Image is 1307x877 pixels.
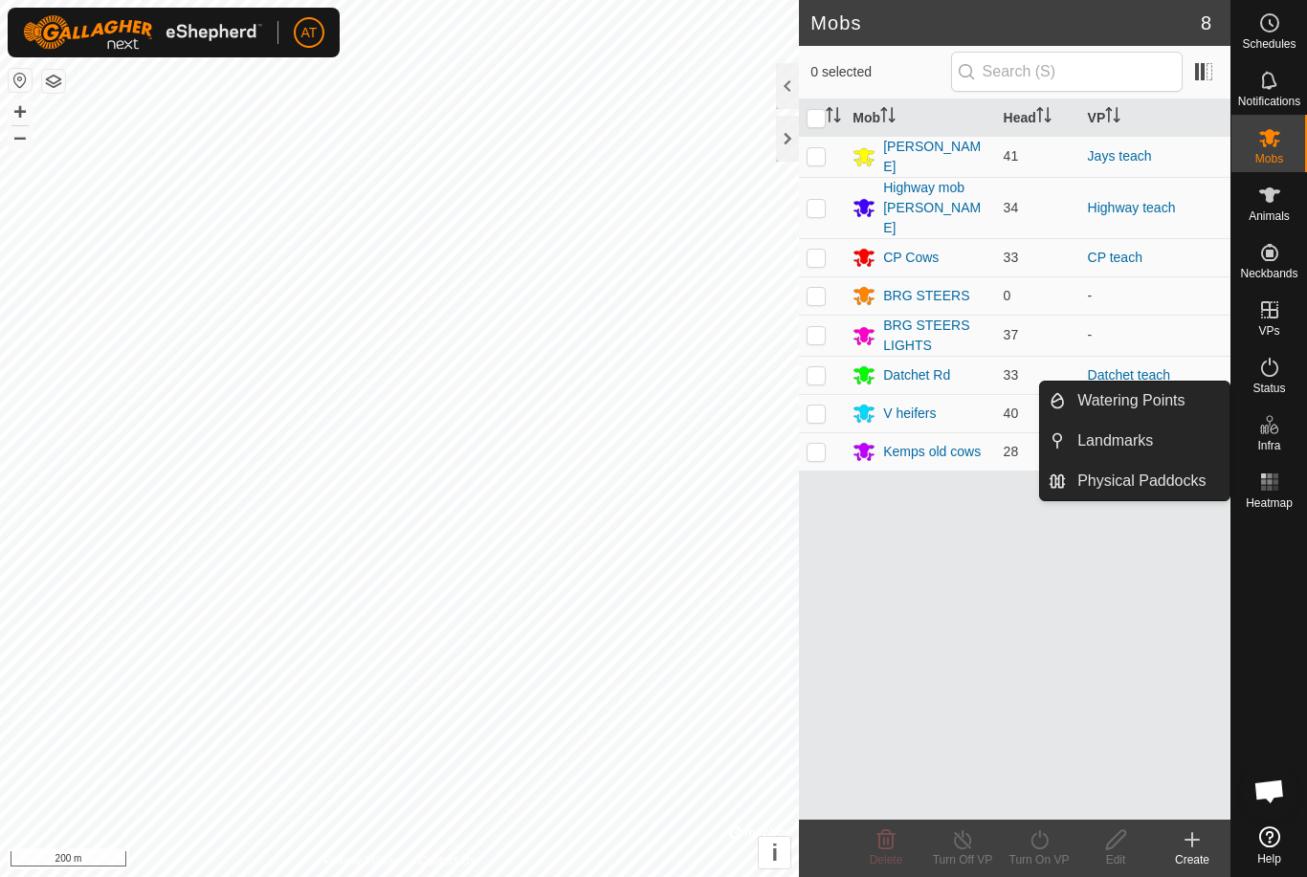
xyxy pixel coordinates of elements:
[1240,268,1297,279] span: Neckbands
[1258,325,1279,337] span: VPs
[1257,440,1280,451] span: Infra
[9,100,32,123] button: +
[1066,422,1229,460] a: Landmarks
[1088,200,1176,215] a: Highway teach
[1036,110,1052,125] p-sorticon: Activate to sort
[324,852,396,869] a: Privacy Policy
[1257,853,1281,865] span: Help
[1004,327,1019,342] span: 37
[996,99,1080,137] th: Head
[23,15,262,50] img: Gallagher Logo
[1105,110,1120,125] p-sorticon: Activate to sort
[1004,444,1019,459] span: 28
[810,62,950,82] span: 0 selected
[1238,96,1300,107] span: Notifications
[883,137,987,177] div: [PERSON_NAME]
[1077,851,1154,868] div: Edit
[1040,422,1229,460] li: Landmarks
[1080,276,1230,315] td: -
[880,110,896,125] p-sorticon: Activate to sort
[845,99,995,137] th: Mob
[1246,497,1293,509] span: Heatmap
[1066,462,1229,500] a: Physical Paddocks
[771,840,778,866] span: i
[1088,367,1170,383] a: Datchet teach
[9,125,32,148] button: –
[1066,382,1229,420] a: Watering Points
[883,442,981,462] div: Kemps old cows
[418,852,475,869] a: Contact Us
[1088,250,1142,265] a: CP teach
[301,23,318,43] span: AT
[1154,851,1230,868] div: Create
[951,52,1183,92] input: Search (S)
[1088,148,1152,164] a: Jays teach
[883,365,950,385] div: Datchet Rd
[1080,99,1230,137] th: VP
[1255,153,1283,164] span: Mobs
[1004,288,1011,303] span: 0
[924,851,1001,868] div: Turn Off VP
[1004,250,1019,265] span: 33
[883,248,939,268] div: CP Cows
[1077,389,1185,412] span: Watering Points
[1252,383,1285,394] span: Status
[1004,200,1019,215] span: 34
[883,316,987,356] div: BRG STEERS LIGHTS
[42,70,65,93] button: Map Layers
[883,404,936,424] div: V heifers
[1004,406,1019,421] span: 40
[759,837,790,868] button: i
[1242,38,1296,50] span: Schedules
[1001,851,1077,868] div: Turn On VP
[1241,762,1298,820] div: Open chat
[883,178,987,238] div: Highway mob [PERSON_NAME]
[9,69,32,92] button: Reset Map
[1077,470,1206,493] span: Physical Paddocks
[1040,462,1229,500] li: Physical Paddocks
[1004,148,1019,164] span: 41
[1040,382,1229,420] li: Watering Points
[870,853,903,866] span: Delete
[883,286,969,306] div: BRG STEERS
[1249,210,1290,222] span: Animals
[1201,9,1211,37] span: 8
[1004,367,1019,383] span: 33
[810,11,1201,34] h2: Mobs
[1080,315,1230,356] td: -
[826,110,841,125] p-sorticon: Activate to sort
[1231,819,1307,872] a: Help
[1077,429,1153,452] span: Landmarks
